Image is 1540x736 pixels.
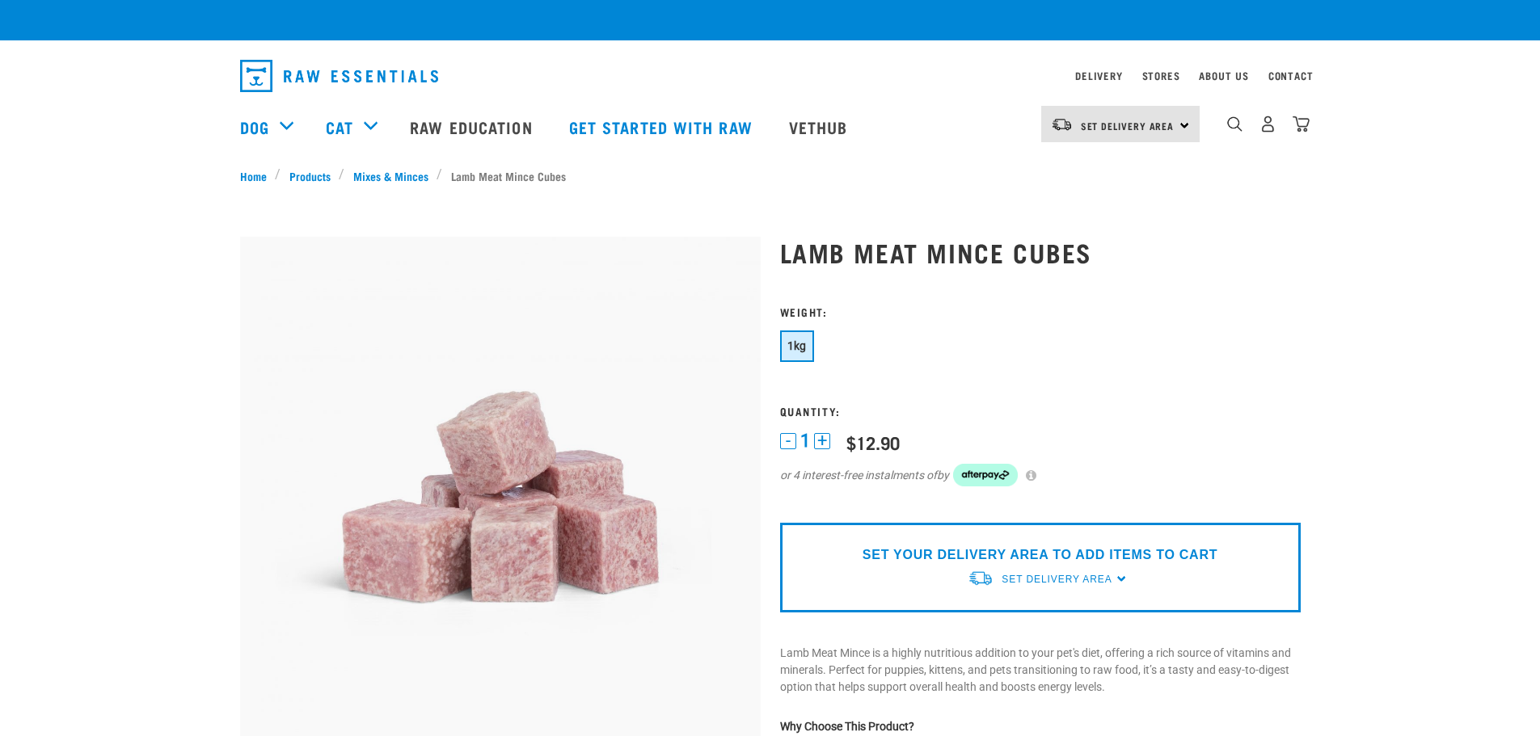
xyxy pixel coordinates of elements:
[1259,116,1276,132] img: user.png
[1051,117,1073,132] img: van-moving.png
[1002,574,1112,585] span: Set Delivery Area
[1081,123,1175,128] span: Set Delivery Area
[863,545,1217,565] p: SET YOUR DELIVERY AREA TO ADD ITEMS TO CART
[780,238,1301,267] h1: Lamb Meat Mince Cubes
[240,115,269,139] a: Dog
[814,433,830,449] button: +
[240,167,276,184] a: Home
[281,167,339,184] a: Products
[800,432,810,449] span: 1
[773,95,868,159] a: Vethub
[1075,73,1122,78] a: Delivery
[780,433,796,449] button: -
[1293,116,1310,132] img: home-icon@2x.png
[780,330,814,362] button: 1kg
[227,53,1314,99] nav: dropdown navigation
[780,720,914,733] strong: Why Choose This Product?
[326,115,353,139] a: Cat
[240,167,1301,184] nav: breadcrumbs
[553,95,773,159] a: Get started with Raw
[846,432,900,452] div: $12.90
[780,405,1301,417] h3: Quantity:
[1199,73,1248,78] a: About Us
[780,645,1301,696] p: Lamb Meat Mince is a highly nutritious addition to your pet's diet, offering a rich source of vit...
[787,339,807,352] span: 1kg
[968,570,994,587] img: van-moving.png
[1142,73,1180,78] a: Stores
[780,464,1301,486] div: or 4 interest-free instalments of by
[240,60,438,92] img: Raw Essentials Logo
[1227,116,1243,132] img: home-icon-1@2x.png
[953,464,1018,486] img: Afterpay
[780,305,1301,318] h3: Weight:
[394,95,552,159] a: Raw Education
[344,167,437,184] a: Mixes & Minces
[1268,73,1314,78] a: Contact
